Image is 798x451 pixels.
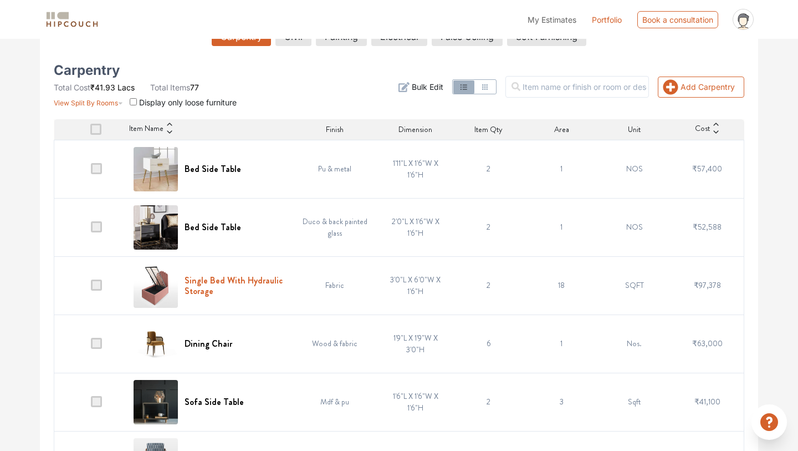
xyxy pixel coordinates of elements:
h6: Bed Side Table [185,164,241,174]
td: 18 [525,256,598,315]
td: 1 [525,315,598,373]
span: Finish [326,124,344,135]
td: 2 [452,256,525,315]
td: Nos. [598,315,671,373]
td: 2 [452,373,525,431]
td: SQFT [598,256,671,315]
td: 3'0"L X 6'0"W X 1'6"H [379,256,452,315]
td: 2 [452,198,525,256]
span: Item Name [129,123,163,136]
td: 6 [452,315,525,373]
span: ₹41.93 [90,83,115,92]
td: Fabric [290,256,379,315]
span: Lacs [117,83,135,92]
span: Cost [695,123,710,136]
span: Area [554,124,569,135]
span: My Estimates [528,15,576,24]
td: 3 [525,373,598,431]
input: Item name or finish or room or description [505,76,649,98]
td: NOS [598,140,671,198]
span: Unit [628,124,641,135]
span: ₹41,100 [694,396,720,407]
h6: Sofa Side Table [185,397,244,407]
span: ₹57,400 [692,163,722,174]
img: Single Bed With Hydraulic Storage [134,263,178,308]
h6: Bed Side Table [185,222,241,232]
td: Pu & metal [290,140,379,198]
img: Sofa Side Table [134,380,178,424]
td: 1 [525,140,598,198]
span: ₹63,000 [692,338,723,349]
td: 1'11"L X 1'6"W X 1'6"H [379,140,452,198]
td: Duco & back painted glass [290,198,379,256]
td: NOS [598,198,671,256]
li: 77 [150,82,199,93]
span: Total Cost [54,83,90,92]
span: View Split By Rooms [54,99,118,107]
td: 2 [452,140,525,198]
td: 1'9"L X 1'9"W X 3'0"H [379,315,452,373]
span: logo-horizontal.svg [44,7,100,32]
img: logo-horizontal.svg [44,10,100,29]
td: 1 [525,198,598,256]
h5: Carpentry [54,66,120,75]
td: 2'0"L X 1'6"W X 1'6"H [379,198,452,256]
img: Bed Side Table [134,205,178,250]
h6: Single Bed With Hydraulic Storage [185,275,284,296]
span: Dimension [398,124,432,135]
td: Sqft [598,373,671,431]
span: Display only loose furniture [139,98,237,107]
button: Add Carpentry [658,77,744,98]
h6: Dining Chair [185,338,232,349]
img: Bed Side Table [134,147,178,191]
button: Bulk Edit [398,81,443,93]
button: View Split By Rooms [54,93,123,108]
span: ₹97,378 [694,280,721,291]
span: ₹52,588 [693,221,722,232]
img: Dining Chair [134,322,178,366]
span: Total Items [150,83,190,92]
span: Item Qty [474,124,503,135]
a: Portfolio [592,14,622,26]
td: Wood & fabric [290,315,379,373]
div: Book a consultation [637,11,718,28]
span: Bulk Edit [412,81,443,93]
td: Mdf & pu [290,373,379,431]
td: 1'6"L X 1'6"W X 1'6"H [379,373,452,431]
